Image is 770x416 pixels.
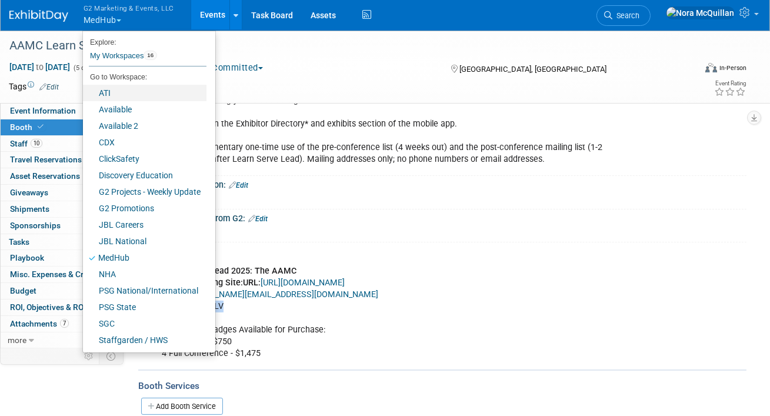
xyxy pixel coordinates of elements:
span: Asset Reservations [10,171,80,181]
span: G2 Marketing & Events, LLC [84,2,174,14]
a: Tasks [1,234,123,250]
a: Search [596,5,651,26]
span: [DATE] [DATE] [9,62,71,72]
a: ATI [83,85,206,101]
div: Supplies Shipped from G2: [144,209,746,225]
a: G2 Promotions [83,200,206,217]
a: Booth [1,119,123,135]
div: AAMC Learn Serve Lead [5,35,684,56]
img: ExhibitDay [9,10,68,22]
img: Nora McQuillan [666,6,735,19]
span: Search [612,11,639,20]
a: Playbook [1,250,123,266]
a: PSG National/International [83,282,206,299]
b: URL: [243,278,261,288]
button: Committed [198,62,268,74]
div: Booth Services [138,380,746,392]
span: more [8,335,26,345]
span: ROI, Objectives & ROO [10,302,89,312]
a: Budget [1,283,123,299]
span: Sponsorships [10,221,61,230]
a: MedHub [83,249,206,266]
a: Edit [229,181,248,189]
span: to [34,62,45,72]
li: Listing in the Exhibitor Directory* and exhibits section of the mobile app. [185,118,621,130]
a: JBL National [83,233,206,249]
td: Tags [9,81,59,92]
td: Toggle Event Tabs [99,348,124,364]
div: Event Format [638,61,746,79]
a: Edit [248,215,268,223]
span: Budget [10,286,36,295]
span: Attachments [10,319,69,328]
div: In-Person [719,64,746,72]
a: [URL][DOMAIN_NAME] [261,278,345,288]
a: NHA [83,266,206,282]
li: Complimentary one-time use of the pre-conference list (4 weeks out) and the post-conference maili... [185,142,621,165]
a: Giveaways [1,185,123,201]
a: ROI, Objectives & ROO [1,299,123,315]
a: Travel Reservations [1,152,123,168]
a: Asset Reservations [1,168,123,184]
i: Booth reservation complete [38,124,44,130]
a: My Workspaces16 [89,46,206,66]
span: Shipments [10,204,49,214]
a: G2 Projects - Weekly Update [83,184,206,200]
a: Available [83,101,206,118]
a: Event Information [1,103,123,119]
span: Misc. Expenses & Credits [10,269,102,279]
span: 7 [60,319,69,328]
span: [GEOGRAPHIC_DATA], [GEOGRAPHIC_DATA] [459,65,606,74]
a: Sponsorships [1,218,123,234]
td: Personalize Event Tab Strip [79,348,99,364]
a: Edit [39,83,59,91]
div: User: Key: MKYCCXLV Conference Badges Available for Purchase: 2 Expo Only - $750 4 Full Conferenc... [154,259,628,366]
a: PSG State [83,299,206,315]
a: CDX [83,134,206,151]
a: Misc. Expenses & Credits [1,267,123,282]
a: Attachments7 [1,316,123,332]
span: (5 days) [72,64,97,72]
img: Format-Inperson.png [705,63,717,72]
a: Shipments [1,201,123,217]
a: [PERSON_NAME][EMAIL_ADDRESS][DOMAIN_NAME] [181,289,378,299]
a: Staffgarden / HWS [83,332,206,348]
span: Staff [10,139,42,148]
span: 16 [144,51,157,60]
span: Tasks [9,237,29,247]
li: Go to Workspace: [83,69,206,85]
li: Explore: [83,35,206,46]
span: Booth [10,122,46,132]
span: Travel Reservations [10,155,82,164]
a: SGC [83,315,206,332]
span: 10 [31,139,42,148]
span: Event Information [10,106,76,115]
span: Playbook [10,253,44,262]
a: Add Booth Service [141,398,223,415]
a: Discovery Education [83,167,206,184]
div: Shipping Information: [144,176,746,191]
a: more [1,332,123,348]
b: Learn Serve Lead 2025: The AAMC [162,266,296,276]
a: JBL Careers [83,217,206,233]
a: ClickSafety [83,151,206,167]
a: Available 2 [83,118,206,134]
a: Staff10 [1,136,123,152]
div: Booth Notes: [144,242,746,258]
span: Giveaways [10,188,48,197]
div: Event Rating [714,81,746,86]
